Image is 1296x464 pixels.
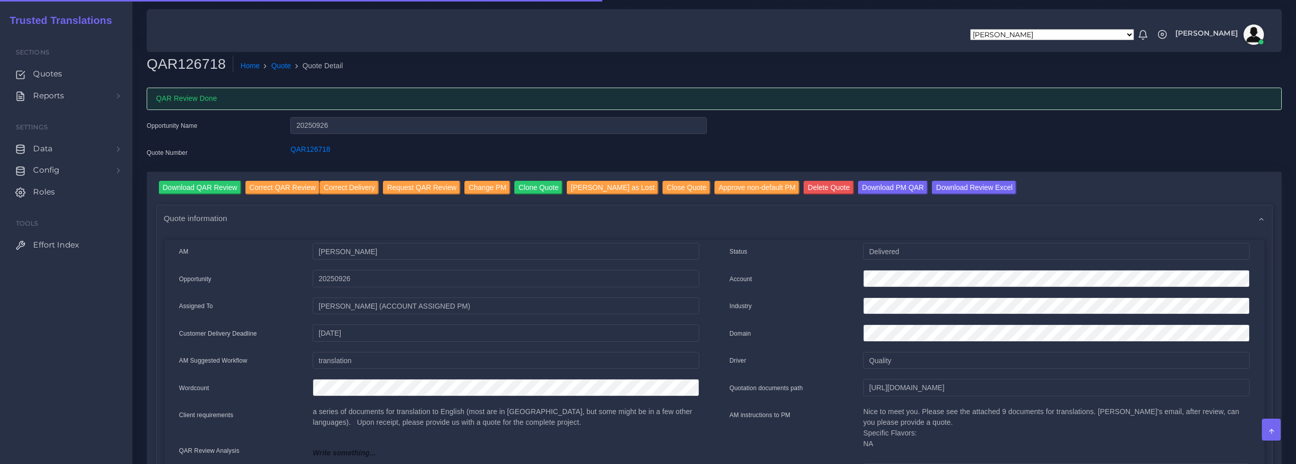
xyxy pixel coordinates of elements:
label: Driver [730,356,747,365]
span: Reports [33,90,64,101]
label: QAR Review Analysis [179,446,240,455]
input: Change PM [464,181,510,195]
label: AM Suggested Workflow [179,356,247,365]
h2: QAR126718 [147,56,233,73]
input: Download Review Excel [932,181,1016,195]
input: Delete Quote [804,181,854,195]
input: Approve non-default PM [714,181,799,195]
span: Settings [16,123,48,131]
a: Home [240,61,260,71]
label: AM [179,247,188,256]
span: Roles [33,186,55,198]
label: Opportunity Name [147,121,198,130]
h2: Trusted Translations [3,14,112,26]
label: Account [730,275,752,284]
label: Quote Number [147,148,187,157]
input: pm [313,297,699,315]
label: Wordcount [179,384,209,393]
a: Quote [271,61,291,71]
a: Config [8,159,125,181]
span: Effort Index [33,239,79,251]
p: Nice to meet you. Please see the attached 9 documents for translations. [PERSON_NAME]'s email, af... [863,406,1249,449]
span: Data [33,143,52,154]
input: [PERSON_NAME] as Lost [567,181,658,195]
span: Quotes [33,68,62,79]
span: [PERSON_NAME] [1175,30,1238,37]
span: Sections [16,48,49,56]
img: avatar [1244,24,1264,45]
li: Quote Detail [291,61,343,71]
a: QAR126718 [290,145,330,153]
label: Customer Delivery Deadline [179,329,257,338]
a: Quotes [8,63,125,85]
label: Status [730,247,748,256]
input: Download PM QAR [858,181,928,195]
a: Trusted Translations [3,12,112,29]
a: [PERSON_NAME]avatar [1170,24,1267,45]
div: Quote information [157,205,1272,231]
p: a series of documents for translation to English (most are in [GEOGRAPHIC_DATA], but some might b... [313,406,699,428]
input: Close Quote [663,181,710,195]
div: QAR Review Done [147,88,1282,110]
a: Reports [8,85,125,106]
label: Industry [730,302,752,311]
span: Tools [16,220,39,227]
label: AM instructions to PM [730,411,791,420]
label: Client requirements [179,411,234,420]
label: Domain [730,329,751,338]
input: Correct QAR Review [245,181,320,195]
span: Config [33,165,60,176]
input: Clone Quote [514,181,563,195]
input: Request QAR Review [383,181,460,195]
label: Quotation documents path [730,384,803,393]
input: Correct Delivery [320,181,379,195]
label: Opportunity [179,275,212,284]
span: Quote information [164,212,228,224]
input: Download QAR Review [159,181,241,195]
a: Effort Index [8,234,125,256]
label: Assigned To [179,302,213,311]
a: Data [8,138,125,159]
a: Roles [8,181,125,203]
